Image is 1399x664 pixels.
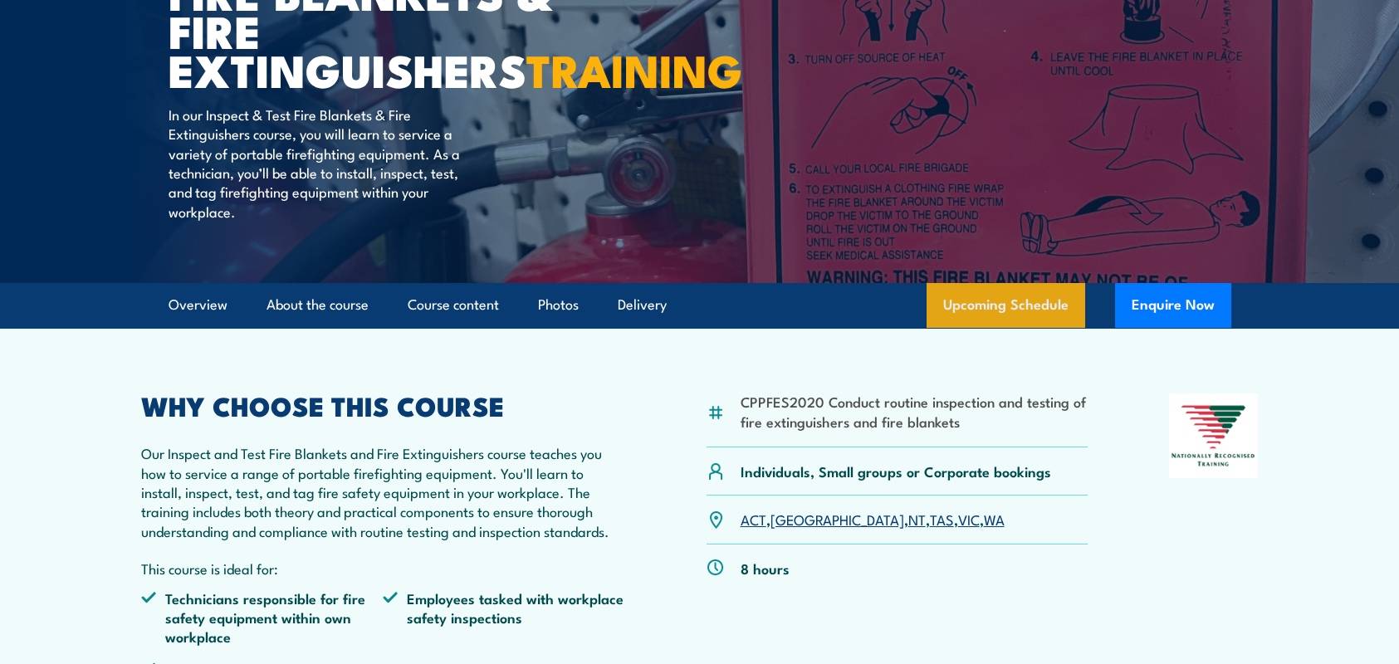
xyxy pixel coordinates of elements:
p: Individuals, Small groups or Corporate bookings [741,461,1051,481]
a: WA [984,509,1005,529]
a: ACT [741,509,766,529]
a: Photos [538,283,579,327]
a: Delivery [618,283,667,327]
p: In our Inspect & Test Fire Blankets & Fire Extinguishers course, you will learn to service a vari... [169,105,472,221]
a: VIC [958,509,980,529]
button: Enquire Now [1115,283,1231,328]
a: Overview [169,283,227,327]
h2: WHY CHOOSE THIS COURSE [141,393,626,417]
a: Upcoming Schedule [927,283,1085,328]
img: Nationally Recognised Training logo. [1169,393,1259,478]
a: NT [908,509,926,529]
a: [GEOGRAPHIC_DATA] [770,509,904,529]
p: 8 hours [741,559,790,578]
strong: TRAINING [526,34,742,103]
a: TAS [930,509,954,529]
p: This course is ideal for: [141,559,626,578]
a: About the course [267,283,369,327]
li: Technicians responsible for fire safety equipment within own workplace [141,588,384,647]
li: Employees tasked with workplace safety inspections [383,588,625,647]
li: CPPFES2020 Conduct routine inspection and testing of fire extinguishers and fire blankets [741,392,1088,431]
a: Course content [408,283,499,327]
p: , , , , , [741,510,1005,529]
p: Our Inspect and Test Fire Blankets and Fire Extinguishers course teaches you how to service a ran... [141,443,626,540]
